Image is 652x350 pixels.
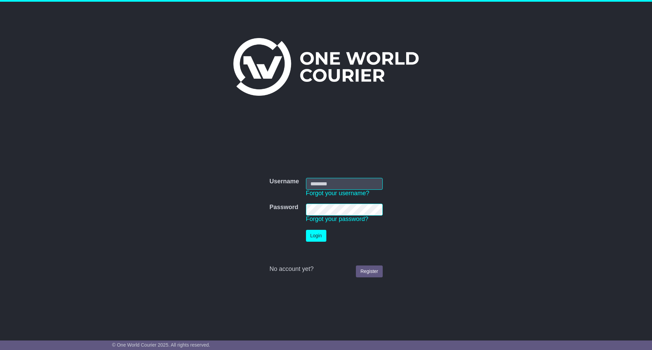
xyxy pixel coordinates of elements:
div: No account yet? [269,265,382,273]
img: One World [233,38,419,96]
a: Forgot your username? [306,190,369,197]
a: Forgot your password? [306,216,368,222]
button: Login [306,230,326,242]
a: Register [356,265,382,277]
label: Username [269,178,299,185]
label: Password [269,204,298,211]
span: © One World Courier 2025. All rights reserved. [112,342,210,348]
